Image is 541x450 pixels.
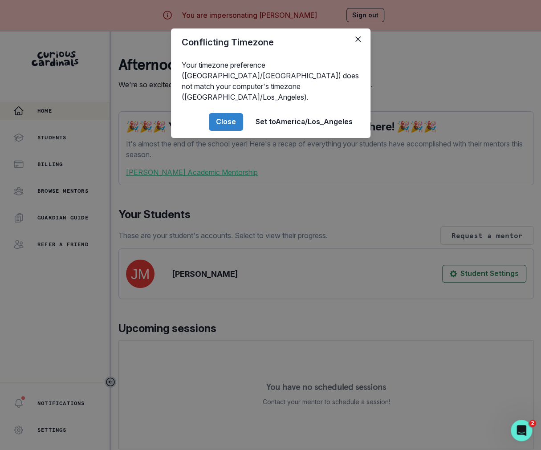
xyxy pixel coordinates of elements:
[171,56,370,106] div: Your timezone preference ([GEOGRAPHIC_DATA]/[GEOGRAPHIC_DATA]) does not match your computer's tim...
[351,32,365,46] button: Close
[171,28,370,56] header: Conflicting Timezone
[529,420,536,427] span: 2
[209,113,243,131] button: Close
[511,420,532,441] iframe: Intercom live chat
[248,113,360,131] button: Set toAmerica/Los_Angeles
